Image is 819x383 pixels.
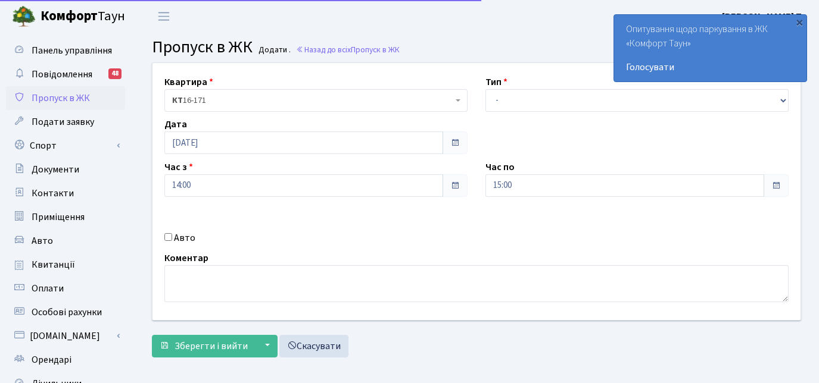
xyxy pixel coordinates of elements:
span: Пропуск в ЖК [152,35,253,59]
a: Приміщення [6,205,125,229]
label: Коментар [164,251,208,265]
label: Тип [485,75,507,89]
span: Квитанції [32,258,75,271]
span: <b>КТ</b>&nbsp;&nbsp;&nbsp;&nbsp;16-171 [164,89,468,112]
label: Час з [164,160,193,174]
span: Подати заявку [32,115,94,128]
a: Особові рахунки [6,300,125,324]
a: Контакти [6,181,125,205]
span: Таун [41,7,125,27]
div: Опитування щодо паркування в ЖК «Комфорт Таун» [614,15,806,81]
div: × [793,16,805,28]
span: Особові рахунки [32,306,102,319]
div: 48 [108,68,122,79]
label: Авто [174,231,195,245]
a: Пропуск в ЖК [6,86,125,110]
a: Квитанції [6,253,125,277]
a: Авто [6,229,125,253]
button: Переключити навігацію [149,7,179,26]
span: Контакти [32,187,74,200]
span: Документи [32,163,79,176]
button: Зберегти і вийти [152,335,256,357]
span: Авто [32,234,53,247]
span: Повідомлення [32,68,92,81]
a: Панель управління [6,39,125,62]
label: Квартира [164,75,213,89]
a: Спорт [6,134,125,158]
a: [DOMAIN_NAME] [6,324,125,348]
b: Комфорт [41,7,98,26]
span: Приміщення [32,211,85,224]
a: Орендарі [6,348,125,372]
b: [PERSON_NAME] П. [722,10,805,23]
a: Повідомлення48 [6,62,125,86]
b: КТ [172,95,183,106]
span: Зберегти і вийти [175,340,248,353]
a: Документи [6,158,125,181]
a: Скасувати [279,335,348,357]
a: Подати заявку [6,110,125,134]
label: Час по [485,160,515,174]
a: [PERSON_NAME] П. [722,10,805,24]
span: Оплати [32,282,64,295]
a: Оплати [6,277,125,300]
span: Пропуск в ЖК [32,92,90,105]
a: Назад до всіхПропуск в ЖК [296,44,400,55]
a: Голосувати [626,60,795,74]
img: logo.png [12,5,36,29]
span: <b>КТ</b>&nbsp;&nbsp;&nbsp;&nbsp;16-171 [172,95,453,106]
span: Орендарі [32,353,71,366]
small: Додати . [256,45,291,55]
label: Дата [164,117,187,131]
span: Пропуск в ЖК [351,44,400,55]
span: Панель управління [32,44,112,57]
